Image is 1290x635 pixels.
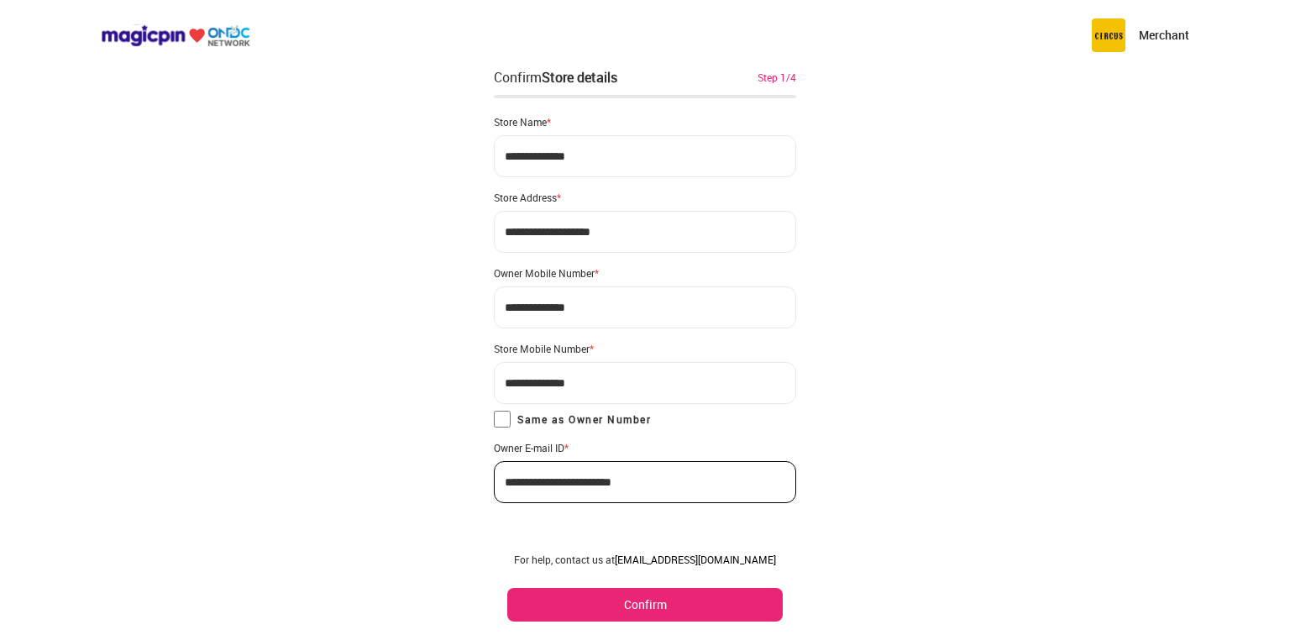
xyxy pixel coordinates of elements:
button: Confirm [507,588,783,622]
div: Store details [542,68,617,87]
div: Store Address [494,191,796,204]
a: [EMAIL_ADDRESS][DOMAIN_NAME] [615,553,776,566]
input: Same as Owner Number [494,411,511,428]
div: Step 1/4 [758,70,796,85]
div: Owner E-mail ID [494,441,796,454]
div: Store Mobile Number [494,342,796,355]
label: Same as Owner Number [494,411,651,428]
div: Store Name [494,115,796,129]
div: Confirm [494,67,617,87]
p: Merchant [1139,27,1189,44]
img: circus.b677b59b.png [1092,18,1125,52]
div: Owner Mobile Number [494,266,796,280]
div: For help, contact us at [507,553,783,566]
img: ondc-logo-new-small.8a59708e.svg [101,24,250,47]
